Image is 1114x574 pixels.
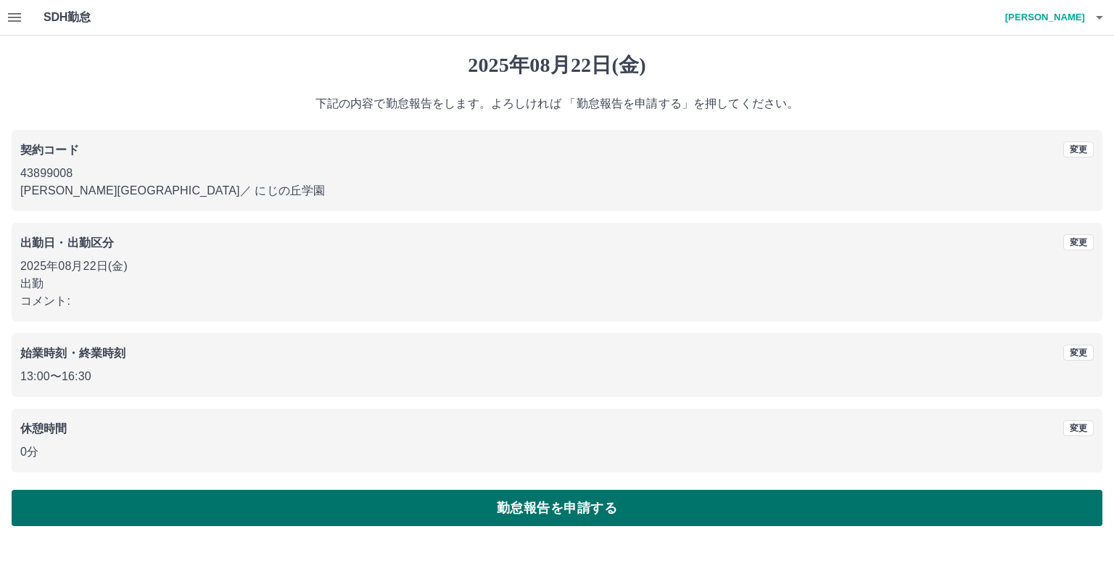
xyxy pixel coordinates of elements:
button: 変更 [1063,234,1094,250]
p: コメント: [20,292,1094,310]
b: 出勤日・出勤区分 [20,237,114,249]
p: 43899008 [20,165,1094,182]
p: 下記の内容で勤怠報告をします。よろしければ 「勤怠報告を申請する」を押してください。 [12,95,1102,112]
p: 13:00 〜 16:30 [20,368,1094,385]
p: [PERSON_NAME][GEOGRAPHIC_DATA] ／ にじの丘学園 [20,182,1094,200]
b: 始業時刻・終業時刻 [20,347,125,359]
button: 変更 [1063,142,1094,157]
button: 変更 [1063,420,1094,436]
h1: 2025年08月22日(金) [12,53,1102,78]
button: 勤怠報告を申請する [12,490,1102,526]
p: 出勤 [20,275,1094,292]
button: 変更 [1063,345,1094,361]
p: 2025年08月22日(金) [20,258,1094,275]
p: 0分 [20,443,1094,461]
b: 休憩時間 [20,422,67,435]
b: 契約コード [20,144,79,156]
